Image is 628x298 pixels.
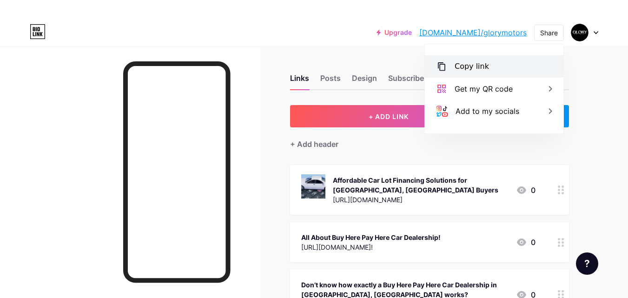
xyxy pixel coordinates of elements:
div: Share [540,28,558,38]
img: Glory Motors [571,24,588,41]
div: Affordable Car Lot Financing Solutions for [GEOGRAPHIC_DATA], [GEOGRAPHIC_DATA] Buyers [333,175,509,195]
div: Design [352,73,377,89]
div: All About Buy Here Pay Here Car Dealership! [301,232,441,242]
button: + ADD LINK [290,105,488,127]
div: 0 [516,185,535,196]
div: 0 [516,237,535,248]
div: [URL][DOMAIN_NAME]! [301,242,441,252]
div: Subscribers [388,73,431,89]
div: Links [290,73,309,89]
img: Affordable Car Lot Financing Solutions for Fort Mill, SC Buyers [301,174,325,199]
div: Posts [320,73,341,89]
a: [DOMAIN_NAME]/glorymotors [419,27,527,38]
div: Add to my socials [456,106,519,117]
div: Get my QR code [455,83,513,94]
span: + ADD LINK [369,113,409,120]
div: + Add header [290,139,338,150]
a: Upgrade [377,29,412,36]
div: Copy link [455,61,489,72]
div: [URL][DOMAIN_NAME] [333,195,509,205]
